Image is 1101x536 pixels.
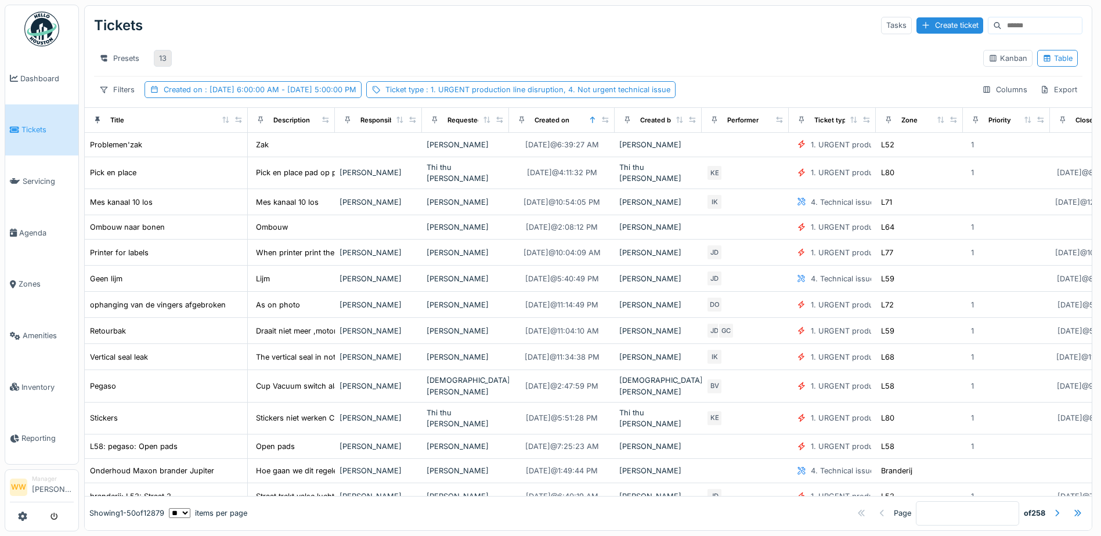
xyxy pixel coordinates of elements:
[526,222,598,233] div: [DATE] @ 2:08:12 PM
[619,139,697,150] div: [PERSON_NAME]
[256,325,337,336] div: Draait niet meer ,motor
[524,247,601,258] div: [DATE] @ 10:04:09 AM
[971,167,974,178] div: 1
[525,441,599,452] div: [DATE] @ 7:25:23 AM
[24,12,59,46] img: Badge_color-CXgf-gQk.svg
[19,227,74,238] span: Agenda
[1024,508,1045,519] strong: of 258
[5,155,78,207] a: Servicing
[881,441,894,452] div: L58
[1042,53,1073,64] div: Table
[90,139,142,150] div: Problemen'zak
[814,115,850,125] div: Ticket type
[256,139,269,150] div: Zak
[427,299,504,310] div: [PERSON_NAME]
[5,413,78,465] a: Reporting
[525,325,599,336] div: [DATE] @ 11:04:10 AM
[619,465,697,476] div: [PERSON_NAME]
[811,197,874,208] div: 4. Technical issue
[5,104,78,156] a: Tickets
[706,244,723,260] div: JD
[619,375,697,397] div: [DEMOGRAPHIC_DATA][PERSON_NAME]
[706,488,723,504] div: JD
[340,247,417,258] div: [PERSON_NAME]
[706,378,723,394] div: BV
[619,299,697,310] div: [PERSON_NAME]
[256,352,390,363] div: The vertical seal in not made correctly
[525,352,600,363] div: [DATE] @ 11:34:38 PM
[706,349,723,365] div: IK
[619,273,697,284] div: [PERSON_NAME]
[971,222,974,233] div: 1
[881,491,894,502] div: L52
[881,465,912,476] div: Branderij
[526,465,598,476] div: [DATE] @ 1:49:44 PM
[32,475,74,499] li: [PERSON_NAME]
[811,273,874,284] div: 4. Technical issue
[5,53,78,104] a: Dashboard
[881,247,893,258] div: L77
[256,273,270,284] div: Lijm
[360,115,399,125] div: Responsible
[881,352,894,363] div: L68
[971,381,974,392] div: 1
[20,73,74,84] span: Dashboard
[706,323,723,339] div: JD
[256,491,379,502] div: Straat trekt valse lucht, geen koffie
[988,115,1011,125] div: Priority
[90,325,126,336] div: Retourbak
[427,465,504,476] div: [PERSON_NAME]
[256,381,348,392] div: Cup Vacuum switch alarm
[427,491,504,502] div: [PERSON_NAME]
[881,299,894,310] div: L72
[811,247,944,258] div: 1. URGENT production line disruption
[971,325,974,336] div: 1
[619,407,697,429] div: Thi thu [PERSON_NAME]
[971,247,974,258] div: 1
[273,115,310,125] div: Description
[21,433,74,444] span: Reporting
[619,222,697,233] div: [PERSON_NAME]
[894,508,911,519] div: Page
[256,441,295,452] div: Open pads
[619,491,697,502] div: [PERSON_NAME]
[525,299,598,310] div: [DATE] @ 11:14:49 PM
[5,361,78,413] a: Inventory
[340,441,417,452] div: [PERSON_NAME]
[427,441,504,452] div: [PERSON_NAME]
[881,167,894,178] div: L80
[881,222,894,233] div: L64
[5,259,78,310] a: Zones
[811,465,874,476] div: 4. Technical issue
[447,115,492,125] div: Requested by
[340,352,417,363] div: [PERSON_NAME]
[19,278,74,289] span: Zones
[427,325,504,336] div: [PERSON_NAME]
[256,299,300,310] div: As on photo
[169,508,247,519] div: items per page
[256,197,319,208] div: Mes kanaal 10 los
[90,352,148,363] div: Vertical seal leak
[971,139,974,150] div: 1
[94,10,143,41] div: Tickets
[340,465,417,476] div: [PERSON_NAME]
[881,139,894,150] div: L52
[706,296,723,313] div: DO
[90,465,214,476] div: Onderhoud Maxon brander Jupiter
[811,441,944,452] div: 1. URGENT production line disruption
[525,273,599,284] div: [DATE] @ 5:40:49 PM
[916,17,983,33] div: Create ticket
[811,491,944,502] div: 1. URGENT production line disruption
[427,247,504,258] div: [PERSON_NAME]
[706,194,723,210] div: IK
[525,139,599,150] div: [DATE] @ 6:39:27 AM
[811,139,944,150] div: 1. URGENT production line disruption
[90,491,171,502] div: branderij: L52: Straat 2
[90,441,178,452] div: L58: pegaso: Open pads
[164,84,356,95] div: Created on
[21,124,74,135] span: Tickets
[427,375,504,397] div: [DEMOGRAPHIC_DATA][PERSON_NAME]
[619,162,697,184] div: Thi thu [PERSON_NAME]
[23,330,74,341] span: Amenities
[811,381,944,392] div: 1. URGENT production line disruption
